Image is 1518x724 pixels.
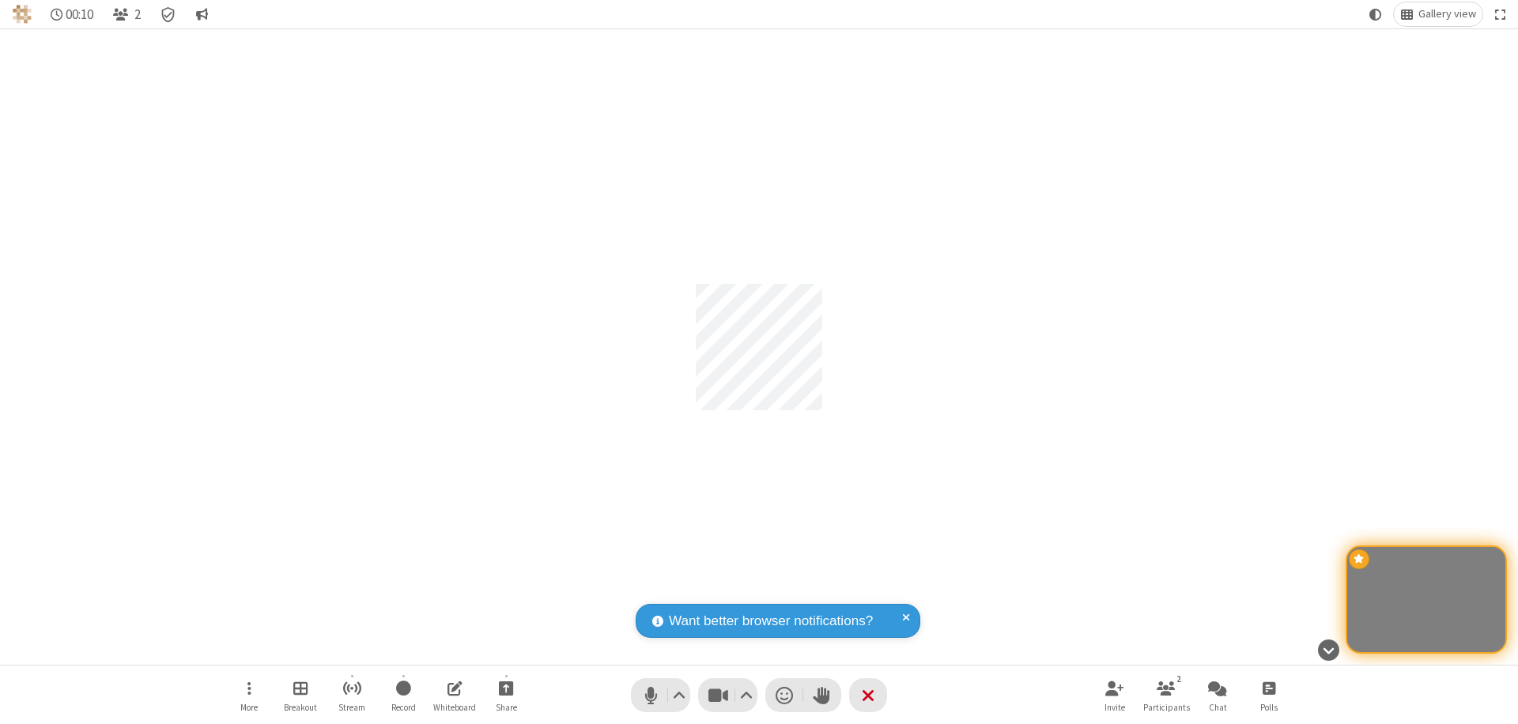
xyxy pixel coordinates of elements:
span: Whiteboard [433,703,476,712]
button: Start streaming [328,673,376,718]
span: Polls [1260,703,1278,712]
div: Meeting details Encryption enabled [153,2,183,26]
button: Open participant list [1142,673,1190,718]
button: Mute (⌘+Shift+A) [631,678,690,712]
button: Open participant list [106,2,147,26]
span: Want better browser notifications? [669,611,873,632]
span: Chat [1209,703,1227,712]
button: Open chat [1194,673,1241,718]
button: Open menu [225,673,273,718]
button: Open poll [1245,673,1293,718]
span: Share [496,703,517,712]
span: Record [391,703,416,712]
span: Participants [1143,703,1190,712]
button: Stop video (⌘+Shift+V) [698,678,757,712]
button: Open shared whiteboard [431,673,478,718]
button: Fullscreen [1489,2,1512,26]
button: Manage Breakout Rooms [277,673,324,718]
button: Hide [1312,631,1345,669]
span: Gallery view [1418,8,1476,21]
span: 2 [134,7,141,22]
button: Change layout [1394,2,1482,26]
span: 00:10 [66,7,93,22]
span: Breakout [284,703,317,712]
button: End or leave meeting [849,678,887,712]
button: Send a reaction [765,678,803,712]
div: 2 [1172,672,1186,686]
button: Invite participants (⌘+Shift+I) [1091,673,1138,718]
span: Stream [338,703,365,712]
button: Video setting [736,678,757,712]
button: Audio settings [669,678,690,712]
button: Conversation [189,2,214,26]
div: Timer [44,2,100,26]
button: Start sharing [482,673,530,718]
button: Raise hand [803,678,841,712]
span: More [240,703,258,712]
img: QA Selenium DO NOT DELETE OR CHANGE [13,5,32,24]
button: Using system theme [1363,2,1388,26]
button: Start recording [379,673,427,718]
span: Invite [1105,703,1125,712]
